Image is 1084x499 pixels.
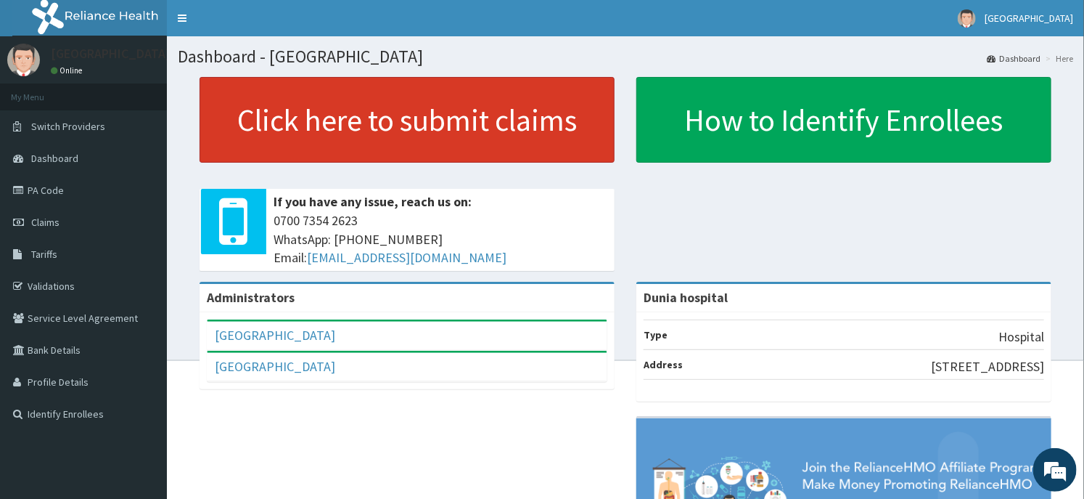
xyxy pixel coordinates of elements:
a: Click here to submit claims [200,77,615,163]
img: User Image [7,44,40,76]
strong: Dunia hospital [644,289,728,306]
span: [GEOGRAPHIC_DATA] [985,12,1073,25]
span: Switch Providers [31,120,105,133]
span: 0700 7354 2623 WhatsApp: [PHONE_NUMBER] Email: [274,211,607,267]
span: Dashboard [31,152,78,165]
li: Here [1042,52,1073,65]
a: [EMAIL_ADDRESS][DOMAIN_NAME] [307,249,506,266]
p: [GEOGRAPHIC_DATA] [51,47,171,60]
b: If you have any issue, reach us on: [274,193,472,210]
a: Online [51,65,86,76]
span: Claims [31,216,59,229]
a: [GEOGRAPHIC_DATA] [215,327,335,344]
a: [GEOGRAPHIC_DATA] [215,358,335,375]
b: Type [644,328,668,341]
span: Tariffs [31,248,57,261]
p: [STREET_ADDRESS] [931,357,1044,376]
b: Address [644,358,683,371]
h1: Dashboard - [GEOGRAPHIC_DATA] [178,47,1073,66]
a: How to Identify Enrollees [636,77,1051,163]
a: Dashboard [987,52,1040,65]
img: User Image [958,9,976,28]
b: Administrators [207,289,295,306]
p: Hospital [998,328,1044,346]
